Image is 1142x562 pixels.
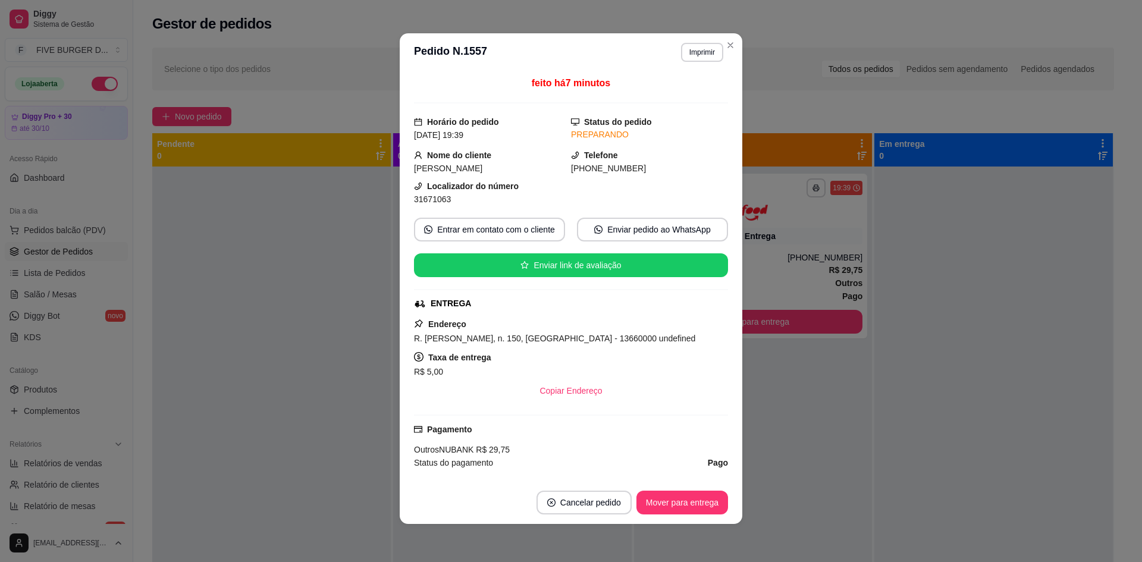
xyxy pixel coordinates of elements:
[428,353,491,362] strong: Taxa de entrega
[584,117,652,127] strong: Status do pedido
[414,425,422,434] span: credit-card
[414,164,482,173] span: [PERSON_NAME]
[427,425,472,434] strong: Pagamento
[414,334,695,343] span: R. [PERSON_NAME], n. 150, [GEOGRAPHIC_DATA] - 13660000 undefined
[571,128,728,141] div: PREPARANDO
[428,319,466,329] strong: Endereço
[414,352,423,362] span: dollar
[414,253,728,277] button: starEnviar link de avaliação
[414,43,487,62] h3: Pedido N. 1557
[473,445,510,454] span: R$ 29,75
[414,130,463,140] span: [DATE] 19:39
[414,456,493,469] span: Status do pagamento
[427,117,499,127] strong: Horário do pedido
[594,225,603,234] span: whats-app
[520,261,529,269] span: star
[571,151,579,159] span: phone
[537,491,632,514] button: close-circleCancelar pedido
[721,36,740,55] button: Close
[532,78,610,88] span: feito há 7 minutos
[424,225,432,234] span: whats-app
[414,218,565,241] button: whats-appEntrar em contato com o cliente
[414,182,422,190] span: phone
[427,150,491,160] strong: Nome do cliente
[414,319,423,328] span: pushpin
[547,498,556,507] span: close-circle
[681,43,723,62] button: Imprimir
[636,491,728,514] button: Mover para entrega
[414,118,422,126] span: calendar
[427,181,519,191] strong: Localizador do número
[577,218,728,241] button: whats-appEnviar pedido ao WhatsApp
[431,297,471,310] div: ENTREGA
[708,458,728,467] strong: Pago
[414,194,451,204] span: 31671063
[571,164,646,173] span: [PHONE_NUMBER]
[584,150,618,160] strong: Telefone
[414,367,443,376] span: R$ 5,00
[414,151,422,159] span: user
[571,118,579,126] span: desktop
[414,445,473,454] span: Outros NUBANK
[530,379,611,403] button: Copiar Endereço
